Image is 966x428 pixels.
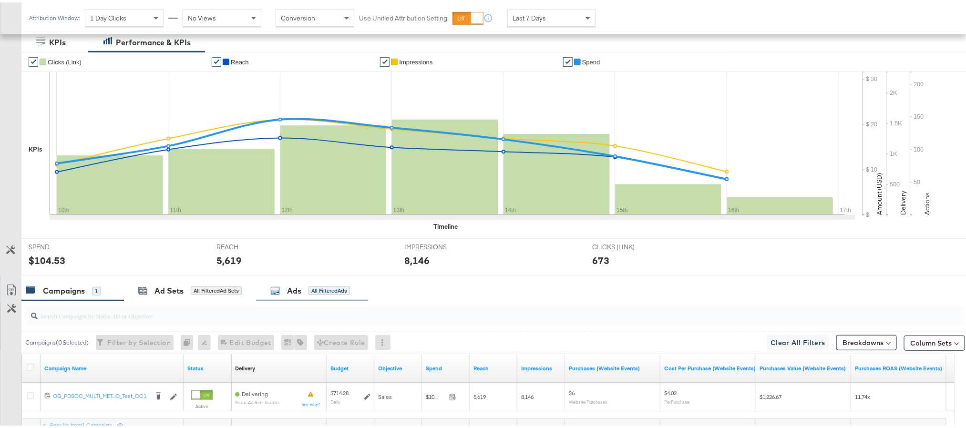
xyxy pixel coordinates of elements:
div: $714.28 [330,387,349,395]
span: REACH [216,240,288,249]
text: Delivery [899,188,907,213]
span: 1 Day Clicks [90,11,126,20]
div: Attribution Window: [29,12,80,19]
span: 8,146 [521,391,534,398]
a: The total value of the purchase actions tracked by your Custom Audience pixel on your website aft... [760,362,847,370]
a: ✔ [212,55,221,64]
div: 5,619 [216,251,242,265]
label: Active [191,401,213,407]
span: 26 [569,387,575,394]
a: Your campaign's objective. [378,362,418,370]
span: CLICKS (LINK) [592,240,664,249]
div: All Filtered Ads [308,284,350,293]
text: Actions [923,190,931,213]
a: ✔ [380,55,390,64]
span: IMPRESSIONS [404,240,476,249]
span: $1,226.67 [760,391,781,398]
span: Delivering [242,388,268,395]
div: KPIs [29,143,42,152]
span: Impressions [399,56,432,63]
span: Clicks (Link) [48,56,82,63]
a: The number of people your ad was served to. [473,362,514,370]
span: SPEND [29,240,100,249]
span: Conversion [281,11,315,20]
div: Timeline [433,220,458,229]
a: The total value of the purchase actions divided by spend tracked by your Custom Audience pixel on... [855,362,943,370]
div: KPIs [49,35,66,46]
div: Performance & KPIs [116,35,191,46]
span: Sales [378,391,392,398]
a: ✔ [563,55,573,64]
a: OG_PDSOC_MULTI_MET...O_Test_CC1 [53,390,148,399]
a: Your campaign name. [44,362,180,370]
a: The total amount spent to date. [426,362,466,370]
div: Ads [287,283,301,294]
div: 8,146 [404,251,430,265]
a: The average cost for each purchase tracked by your Custom Audience pixel on your website after pe... [664,362,756,370]
div: $104.53 [29,251,65,265]
span: Clear All Filters [771,335,825,346]
span: $4.02 [664,387,677,394]
text: Amount (USD) [875,171,884,213]
div: 673 [592,251,609,265]
div: 1 [92,285,101,293]
a: The number of times a purchase was made tracked by your Custom Audience pixel on your website aft... [569,362,657,370]
span: Spend [582,56,600,63]
a: The number of times your ad was served. On mobile apps an ad is counted as served the first time ... [521,362,561,370]
a: Shows the current state of your Ad Campaign. [187,362,227,370]
div: All Filtered Ad Sets [191,284,242,293]
sub: Daily [330,397,340,402]
div: 0 [181,333,198,348]
sub: Per Purchase [664,397,689,402]
span: $104.53 [426,391,445,398]
div: Delivery [235,362,255,370]
div: Ad Sets [154,283,184,294]
a: ✔ [29,55,38,64]
span: No Views [188,11,216,20]
div: Campaigns ( 0 Selected) [25,336,89,345]
span: 5,619 [473,391,486,398]
button: Clear All Filters [767,333,829,348]
a: The maximum amount you're willing to spend on your ads, on average each day or over the lifetime ... [330,362,370,370]
sub: Website Purchases [569,397,607,402]
label: Use Unified Attribution Setting: [359,11,449,20]
button: Breakdowns [836,333,897,348]
span: Reach [231,56,249,63]
sub: Some Ad Sets Inactive [235,397,280,403]
input: Search Campaigns by Name, ID or Objective [38,300,878,319]
div: Campaigns [43,283,85,294]
div: OG_PDSOC_MULTI_MET...O_Test_CC1 [53,390,148,397]
button: Column Sets [904,333,965,348]
a: Reflects the ability of your Ad Campaign to achieve delivery based on ad states, schedule and bud... [235,362,255,370]
span: 11.74x [855,391,870,398]
span: Last 7 Days [513,11,546,20]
